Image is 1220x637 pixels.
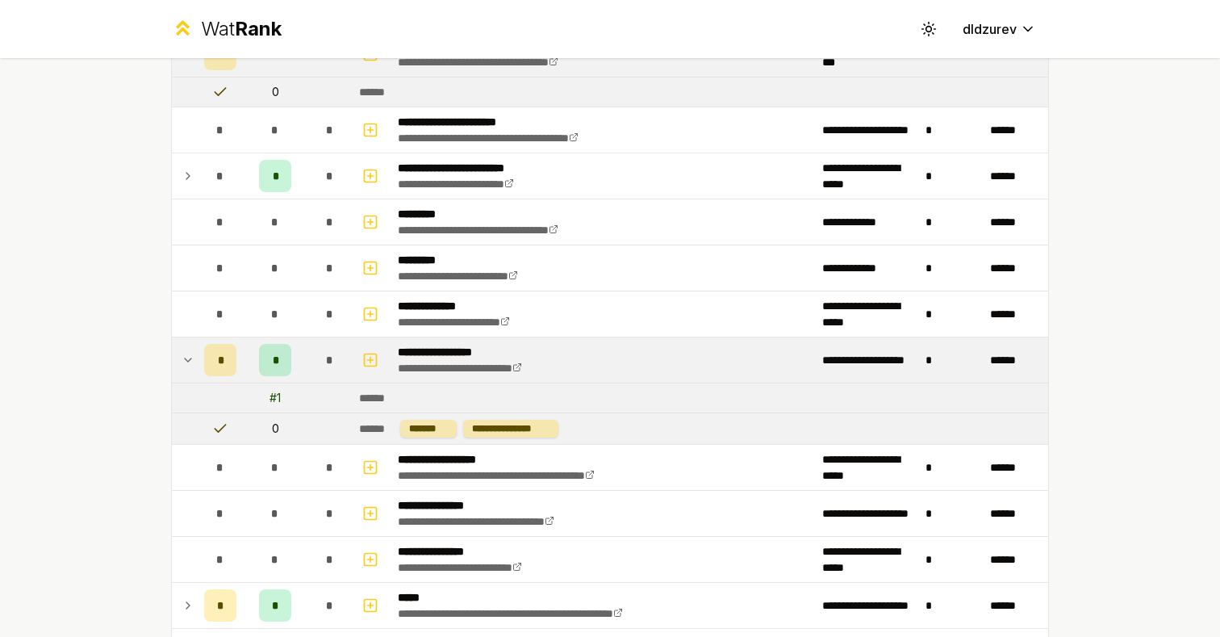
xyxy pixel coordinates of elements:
[243,78,307,107] td: 0
[235,17,282,40] span: Rank
[269,390,281,406] div: # 1
[950,15,1049,44] button: dldzurev
[963,19,1017,39] span: dldzurev
[171,16,282,42] a: WatRank
[243,413,307,444] td: 0
[201,16,282,42] div: Wat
